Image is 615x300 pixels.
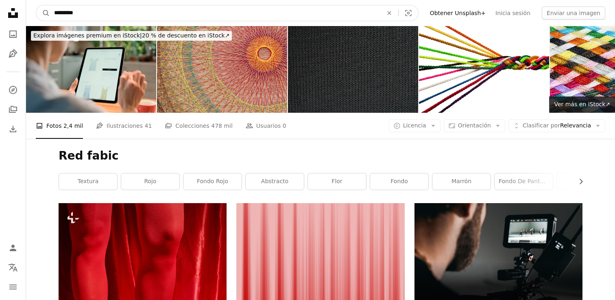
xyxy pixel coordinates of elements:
a: patrón [557,173,615,190]
img: Compras en línea, manos y persona en tableta con sitio web de ropa, tienda de Internet y sitio de... [26,26,156,113]
a: textura [59,173,117,190]
a: Inicio — Unsplash [5,5,21,23]
button: Menú [5,279,21,295]
button: desplazar lista a la derecha [574,173,582,190]
span: 20 % de descuento en iStock ↗ [33,32,229,39]
button: Orientación [444,119,505,132]
button: Búsqueda visual [399,5,418,21]
a: Fotos [5,26,21,42]
img: Altavoz con textura [288,26,418,113]
a: Ver más en iStock↗ [549,96,615,113]
a: fondo de pantalla [495,173,553,190]
span: Explora imágenes premium en iStock | [33,32,142,39]
span: Orientación [458,122,491,129]
button: Idioma [5,259,21,276]
a: Ilustraciones [5,46,21,62]
button: Buscar en Unsplash [36,5,50,21]
a: rojo [121,173,179,190]
span: Relevancia [523,122,591,130]
a: abstracto [246,173,304,190]
a: Iniciar sesión / Registrarse [5,240,21,256]
a: marrón [432,173,491,190]
a: Obtener Unsplash+ [425,7,491,20]
a: Historial de descargas [5,121,21,137]
img: Trenza con hilos de colores [157,26,287,113]
span: Licencia [403,122,426,129]
a: Colecciones 478 mil [165,113,233,139]
button: Enviar una imagen [542,7,605,20]
span: Clasificar por [523,122,560,129]
span: 41 [144,121,152,130]
span: 0 [283,121,286,130]
button: Borrar [380,5,398,21]
a: fondo rojo [183,173,242,190]
a: fondo [370,173,428,190]
a: Explorar [5,82,21,98]
span: 478 mil [211,121,233,130]
img: Las personas que s'unen, la familia, el equipo de red [419,26,549,113]
a: Ilustraciones 41 [96,113,152,139]
a: Usuarios 0 [246,113,286,139]
a: Inicia sesión [491,7,535,20]
h1: Red fabic [59,149,582,163]
span: Ver más en iStock ↗ [554,101,610,107]
form: Encuentra imágenes en todo el sitio [36,5,419,21]
button: Licencia [389,119,441,132]
a: Explora imágenes premium en iStock|20 % de descuento en iStock↗ [26,26,237,46]
button: Clasificar porRelevancia [508,119,605,132]
a: Colecciones [5,101,21,118]
a: flor [308,173,366,190]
